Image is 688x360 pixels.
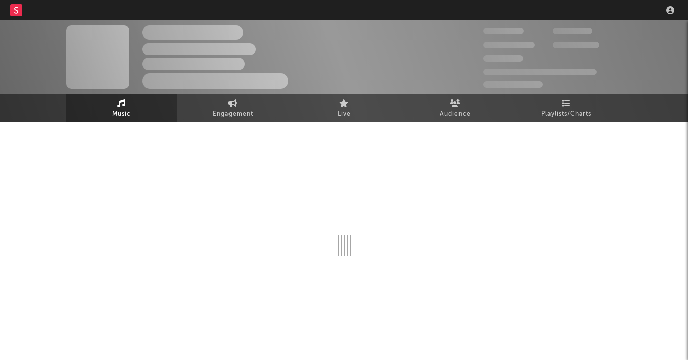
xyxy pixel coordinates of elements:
span: 50,000,000 Monthly Listeners [483,69,597,75]
span: Engagement [213,108,253,121]
a: Playlists/Charts [511,94,622,122]
span: Audience [440,108,471,121]
a: Live [289,94,400,122]
span: 1,000,000 [553,42,599,48]
span: Live [338,108,351,121]
a: Engagement [177,94,289,122]
span: 100,000 [553,28,592,34]
span: 50,000,000 [483,42,535,48]
span: Playlists/Charts [541,108,591,121]
a: Audience [400,94,511,122]
span: 100,000 [483,55,523,62]
a: Music [66,94,177,122]
span: Jump Score: 85.0 [483,81,543,88]
span: 300,000 [483,28,524,34]
span: Music [112,108,131,121]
